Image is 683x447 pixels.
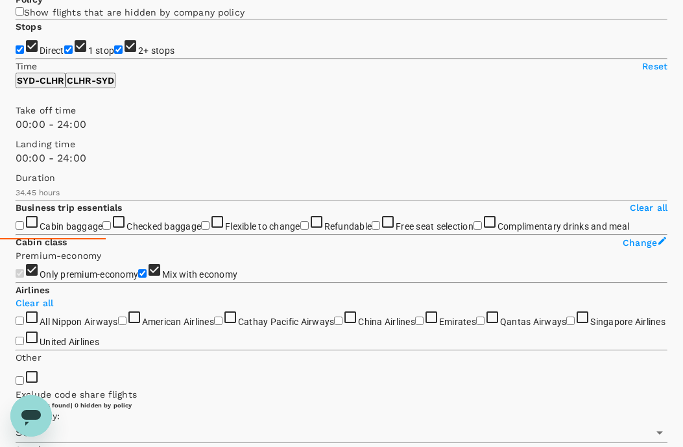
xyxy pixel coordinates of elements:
input: Qantas Airways [476,317,485,325]
span: Direct [40,45,64,56]
span: United Airlines [40,337,99,347]
input: Mix with economy [138,269,147,278]
input: Direct [16,45,24,54]
input: 2+ stops [114,45,123,54]
input: United Airlines [16,337,24,345]
p: Other [16,351,667,364]
p: Landing time [16,138,667,151]
span: Cabin baggage [40,221,102,232]
span: Only premium-economy [40,269,138,280]
iframe: Button to launch messaging window [10,395,52,437]
span: Flexible to change [225,221,300,232]
p: Show flights that are hidden by company policy [24,6,245,19]
input: Flexible to change [201,221,210,230]
input: Complimentary drinks and meal [473,221,482,230]
p: Clear all [630,201,667,214]
p: Take off time [16,104,667,117]
input: Free seat selection [372,221,380,230]
span: Complimentary drinks and meal [497,221,629,232]
span: 2+ stops [138,45,174,56]
span: Refundable [324,221,372,232]
input: Refundable [300,221,309,230]
p: Time [16,60,38,73]
span: Checked baggage [126,221,201,232]
p: Premium-economy [16,249,667,262]
span: 34.45 hours [16,188,60,197]
span: Qantas Airways [500,317,567,327]
div: 229 flights found | 0 hidden by policy [16,401,667,409]
strong: Airlines [16,285,49,295]
span: Singapore Airlines [590,317,665,327]
input: Only premium-economy [16,269,24,278]
input: Cathay Pacific Airways [214,317,222,325]
input: Emirates [415,317,424,325]
input: Checked baggage [102,221,111,230]
span: Cathay Pacific Airways [238,317,335,327]
span: Emirates [439,317,476,327]
p: Duration [16,171,667,184]
input: Cabin baggage [16,221,24,230]
span: Free seat selection [396,221,473,232]
strong: Cabin class [16,237,67,247]
strong: Stops [16,21,42,32]
span: 00:00 - 24:00 [16,152,86,164]
p: SYD - CLHR [17,74,64,87]
p: Exclude code share flights [16,388,667,401]
input: 1 stop [64,45,73,54]
p: Clear all [16,296,667,309]
button: Open [651,424,669,442]
p: CLHR - SYD [67,74,114,87]
span: Mix with economy [162,269,237,280]
input: China Airlines [334,317,342,325]
input: Singapore Airlines [566,317,575,325]
p: Reset [642,60,667,73]
span: 1 stop [88,45,115,56]
span: China Airlines [358,317,415,327]
strong: Business trip essentials [16,202,123,213]
input: Exclude code share flights [16,376,24,385]
span: Change [623,237,657,248]
span: All Nippon Airways [40,317,118,327]
input: All Nippon Airways [16,317,24,325]
span: 00:00 - 24:00 [16,118,86,130]
span: American Airlines [142,317,214,327]
input: American Airlines [118,317,126,325]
